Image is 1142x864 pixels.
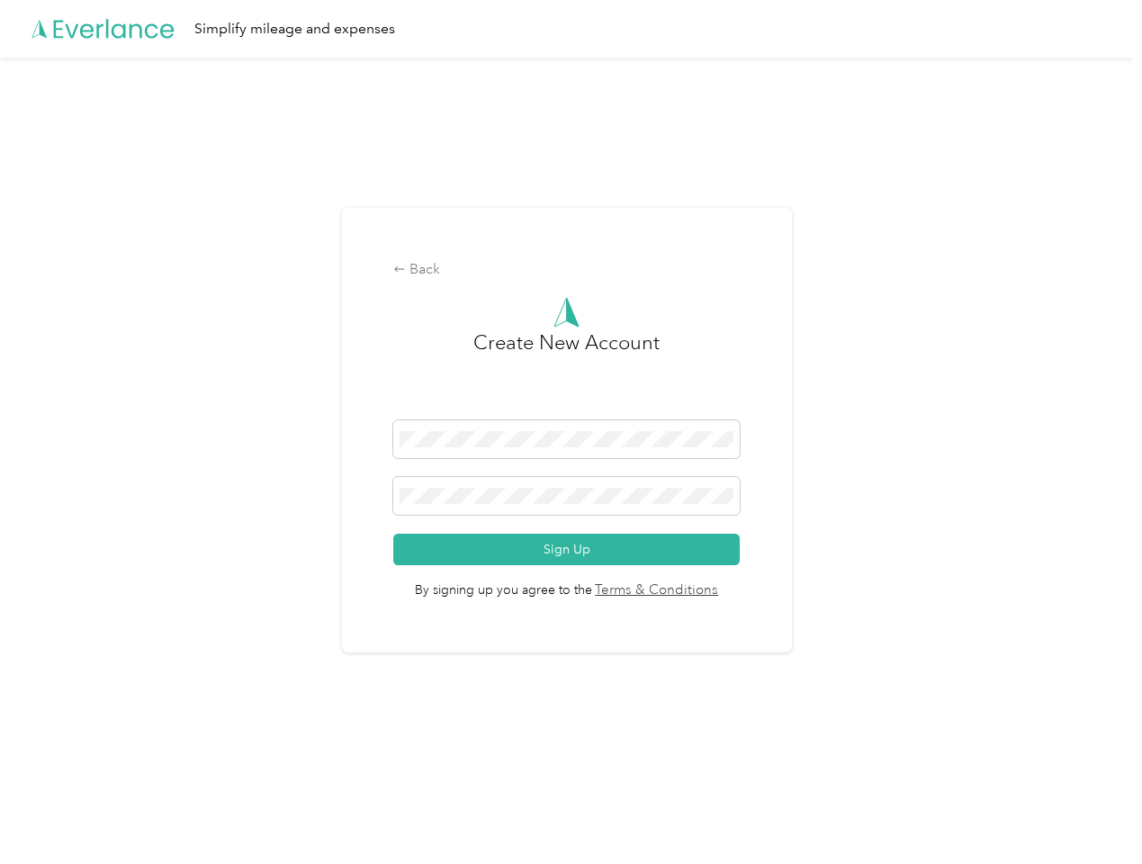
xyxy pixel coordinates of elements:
[194,18,395,40] div: Simplify mileage and expenses
[393,259,740,281] div: Back
[393,565,740,601] span: By signing up you agree to the
[473,328,660,420] h3: Create New Account
[393,534,740,565] button: Sign Up
[592,580,719,601] a: Terms & Conditions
